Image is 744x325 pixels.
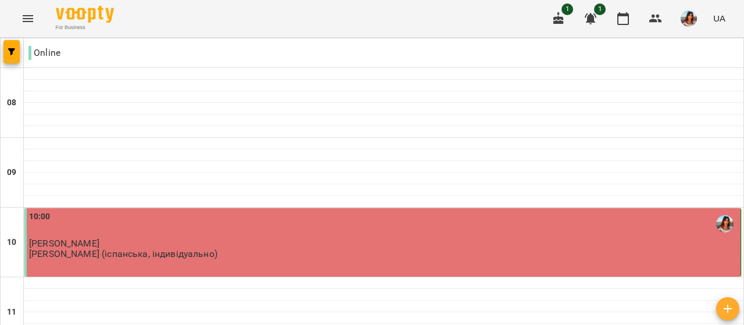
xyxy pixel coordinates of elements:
[561,3,573,15] span: 1
[7,166,16,179] h6: 09
[56,6,114,23] img: Voopty Logo
[713,12,725,24] span: UA
[709,8,730,29] button: UA
[29,238,99,249] span: [PERSON_NAME]
[716,215,734,233] img: Циганова Єлизавета (і)
[7,97,16,109] h6: 08
[28,46,60,60] p: Online
[7,236,16,249] h6: 10
[14,5,42,33] button: Menu
[29,210,51,223] label: 10:00
[594,3,606,15] span: 1
[681,10,697,27] img: f52eb29bec7ed251b61d9497b14fac82.jpg
[56,24,114,31] span: For Business
[716,297,739,320] button: Створити урок
[7,306,16,319] h6: 11
[29,249,217,259] p: [PERSON_NAME] (іспанська, індивідуально)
